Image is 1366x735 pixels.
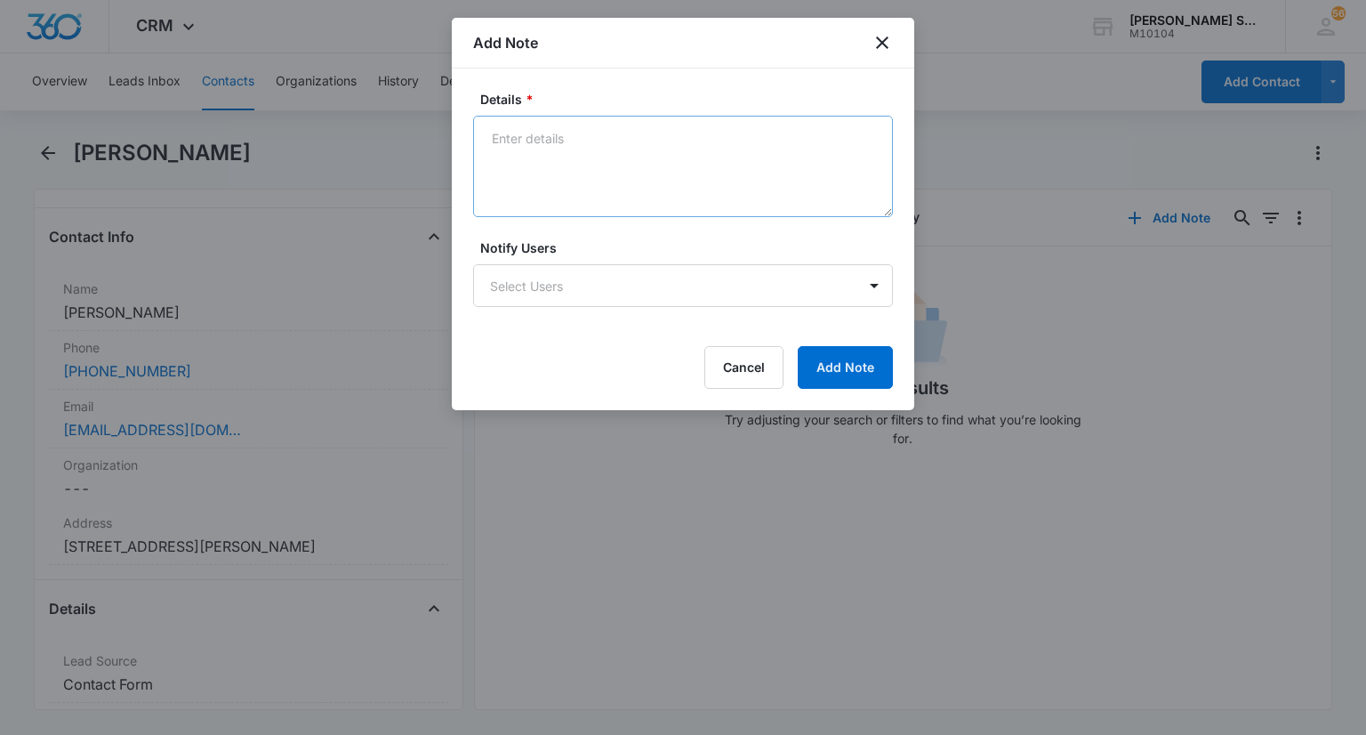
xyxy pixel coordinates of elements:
[480,238,900,257] label: Notify Users
[480,90,900,109] label: Details
[704,346,783,389] button: Cancel
[872,32,893,53] button: close
[798,346,893,389] button: Add Note
[473,32,538,53] h1: Add Note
